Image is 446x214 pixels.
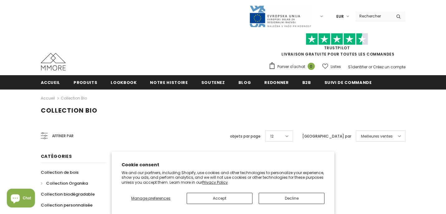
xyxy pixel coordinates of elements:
a: Produits [74,75,97,89]
a: Collection de bois [41,167,79,178]
label: [GEOGRAPHIC_DATA] par [302,133,351,139]
span: 12 [270,133,274,139]
span: Collection personnalisée [41,202,93,208]
span: Collection Organika [46,180,88,186]
a: TrustPilot [324,45,350,51]
a: Notre histoire [150,75,188,89]
span: Manage preferences [131,196,170,201]
a: Privacy Policy [202,180,228,185]
span: LIVRAISON GRATUITE POUR TOUTES LES COMMANDES [269,36,405,57]
span: Accueil [41,80,60,85]
a: Collection Bio [61,95,87,101]
span: Notre histoire [150,80,188,85]
a: Lookbook [111,75,137,89]
a: S'identifier [348,64,367,70]
button: Manage preferences [122,193,180,204]
inbox-online-store-chat: Shopify online store chat [5,189,37,209]
button: Accept [187,193,252,204]
a: soutenez [201,75,225,89]
a: Accueil [41,95,55,102]
span: or [368,64,372,70]
a: Accueil [41,75,60,89]
span: Listes [331,64,341,70]
span: Collection biodégradable [41,191,95,197]
a: Collection biodégradable [41,189,95,200]
span: Produits [74,80,97,85]
span: Meilleures ventes [361,133,393,139]
a: Listes [322,61,341,72]
span: Panier d'achat [277,64,305,70]
p: We and our partners, including Shopify, use cookies and other technologies to personalize your ex... [122,170,325,185]
span: soutenez [201,80,225,85]
span: EUR [336,13,344,20]
a: Créez un compte [373,64,405,70]
span: Suivi de commande [324,80,372,85]
span: 0 [308,63,315,70]
span: Blog [238,80,251,85]
button: Decline [259,193,324,204]
input: Search Site [356,12,391,21]
span: Lookbook [111,80,137,85]
a: B2B [302,75,311,89]
img: Faites confiance aux étoiles pilotes [306,33,368,45]
span: Affiner par [52,133,74,139]
img: Cas MMORE [41,53,66,71]
span: Catégories [41,153,72,159]
a: Collection Organika [41,178,88,189]
label: objets par page [230,133,261,139]
span: Collection de bois [41,169,79,175]
h2: Cookie consent [122,162,325,168]
img: Javni Razpis [249,5,311,28]
a: Javni Razpis [249,13,311,19]
a: Panier d'achat 0 [269,62,318,71]
a: Blog [238,75,251,89]
span: B2B [302,80,311,85]
span: Redonner [264,80,289,85]
a: Suivi de commande [324,75,372,89]
a: Collection personnalisée [41,200,93,211]
span: Collection Bio [41,106,97,115]
a: Redonner [264,75,289,89]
